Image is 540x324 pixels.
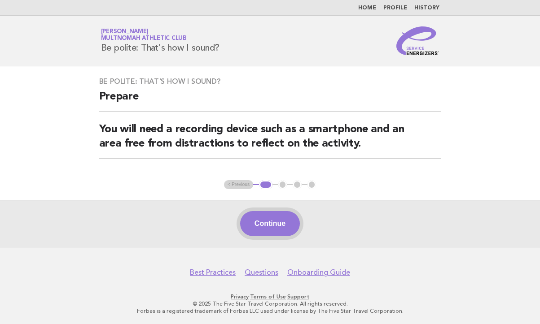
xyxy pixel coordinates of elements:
[190,268,236,277] a: Best Practices
[13,293,527,300] p: · ·
[259,180,272,189] button: 1
[101,36,187,42] span: Multnomah Athletic Club
[99,90,441,112] h2: Prepare
[240,211,300,236] button: Continue
[414,5,439,11] a: History
[396,26,439,55] img: Service Energizers
[231,294,249,300] a: Privacy
[383,5,407,11] a: Profile
[287,294,309,300] a: Support
[99,122,441,159] h2: You will need a recording device such as a smartphone and an area free from distractions to refle...
[245,268,278,277] a: Questions
[287,268,350,277] a: Onboarding Guide
[13,300,527,307] p: © 2025 The Five Star Travel Corporation. All rights reserved.
[358,5,376,11] a: Home
[101,29,187,41] a: [PERSON_NAME]Multnomah Athletic Club
[101,29,220,52] h1: Be polite: That's how I sound?
[250,294,286,300] a: Terms of Use
[13,307,527,315] p: Forbes is a registered trademark of Forbes LLC used under license by The Five Star Travel Corpora...
[99,77,441,86] h3: Be polite: That's how I sound?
